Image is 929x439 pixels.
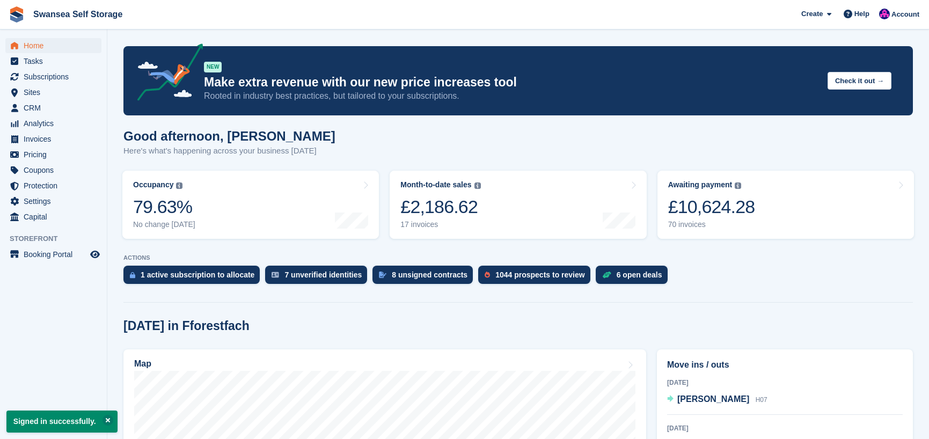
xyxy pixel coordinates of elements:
a: Occupancy 79.63% No change [DATE] [122,171,379,239]
a: 7 unverified identities [265,266,372,289]
div: [DATE] [667,423,903,433]
a: Awaiting payment £10,624.28 70 invoices [657,171,914,239]
div: [DATE] [667,378,903,387]
span: H07 [756,396,767,404]
p: ACTIONS [123,254,913,261]
div: 70 invoices [668,220,755,229]
a: menu [5,116,101,131]
a: 1044 prospects to review [478,266,596,289]
a: menu [5,247,101,262]
div: £10,624.28 [668,196,755,218]
span: Analytics [24,116,88,131]
img: icon-info-grey-7440780725fd019a000dd9b08b2336e03edf1995a4989e88bcd33f0948082b44.svg [735,182,741,189]
div: 1044 prospects to review [495,270,585,279]
a: Month-to-date sales £2,186.62 17 invoices [390,171,646,239]
a: menu [5,54,101,69]
span: Account [891,9,919,20]
span: Protection [24,178,88,193]
span: Sites [24,85,88,100]
a: menu [5,131,101,147]
a: 6 open deals [596,266,673,289]
a: menu [5,100,101,115]
span: Home [24,38,88,53]
a: menu [5,209,101,224]
img: verify_identity-adf6edd0f0f0b5bbfe63781bf79b02c33cf7c696d77639b501bdc392416b5a36.svg [272,272,279,278]
a: Preview store [89,248,101,261]
div: 7 unverified identities [284,270,362,279]
span: Storefront [10,233,107,244]
p: Here's what's happening across your business [DATE] [123,145,335,157]
span: Subscriptions [24,69,88,84]
a: menu [5,147,101,162]
span: Booking Portal [24,247,88,262]
button: Check it out → [828,72,891,90]
a: menu [5,194,101,209]
a: 1 active subscription to allocate [123,266,265,289]
a: menu [5,85,101,100]
a: [PERSON_NAME] H07 [667,393,767,407]
span: Tasks [24,54,88,69]
p: Rooted in industry best practices, but tailored to your subscriptions. [204,90,819,102]
span: Pricing [24,147,88,162]
span: Capital [24,209,88,224]
img: deal-1b604bf984904fb50ccaf53a9ad4b4a5d6e5aea283cecdc64d6e3604feb123c2.svg [602,271,611,279]
div: Occupancy [133,180,173,189]
span: CRM [24,100,88,115]
div: NEW [204,62,222,72]
div: Awaiting payment [668,180,733,189]
h2: [DATE] in Fforestfach [123,319,250,333]
a: 8 unsigned contracts [372,266,478,289]
img: Donna Davies [879,9,890,19]
div: 17 invoices [400,220,480,229]
img: contract_signature_icon-13c848040528278c33f63329250d36e43548de30e8caae1d1a13099fd9432cc5.svg [379,272,386,278]
p: Signed in successfully. [6,411,118,433]
img: icon-info-grey-7440780725fd019a000dd9b08b2336e03edf1995a4989e88bcd33f0948082b44.svg [176,182,182,189]
h2: Move ins / outs [667,358,903,371]
span: Coupons [24,163,88,178]
div: £2,186.62 [400,196,480,218]
div: 6 open deals [617,270,662,279]
h1: Good afternoon, [PERSON_NAME] [123,129,335,143]
span: Create [801,9,823,19]
img: stora-icon-8386f47178a22dfd0bd8f6a31ec36ba5ce8667c1dd55bd0f319d3a0aa187defe.svg [9,6,25,23]
img: active_subscription_to_allocate_icon-d502201f5373d7db506a760aba3b589e785aa758c864c3986d89f69b8ff3... [130,272,135,279]
span: Help [854,9,869,19]
div: 1 active subscription to allocate [141,270,254,279]
div: 79.63% [133,196,195,218]
div: Month-to-date sales [400,180,471,189]
div: 8 unsigned contracts [392,270,467,279]
span: Settings [24,194,88,209]
img: icon-info-grey-7440780725fd019a000dd9b08b2336e03edf1995a4989e88bcd33f0948082b44.svg [474,182,481,189]
a: menu [5,38,101,53]
img: prospect-51fa495bee0391a8d652442698ab0144808aea92771e9ea1ae160a38d050c398.svg [485,272,490,278]
img: price-adjustments-announcement-icon-8257ccfd72463d97f412b2fc003d46551f7dbcb40ab6d574587a9cd5c0d94... [128,43,203,105]
p: Make extra revenue with our new price increases tool [204,75,819,90]
span: Invoices [24,131,88,147]
h2: Map [134,359,151,369]
div: No change [DATE] [133,220,195,229]
a: menu [5,163,101,178]
a: menu [5,69,101,84]
span: [PERSON_NAME] [677,394,749,404]
a: menu [5,178,101,193]
a: Swansea Self Storage [29,5,127,23]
